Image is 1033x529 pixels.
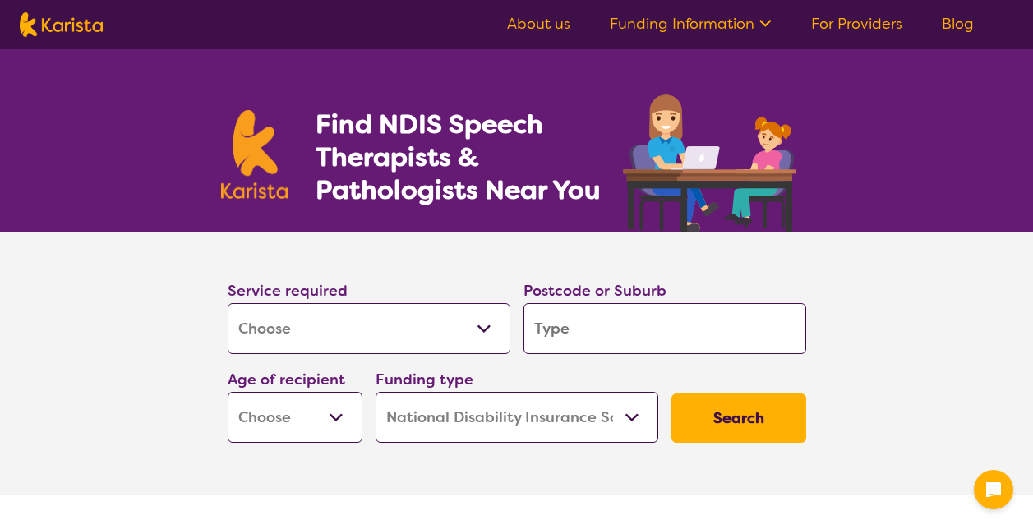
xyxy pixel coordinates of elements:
label: Postcode or Suburb [523,281,666,301]
a: About us [507,14,570,34]
a: Funding Information [610,14,772,34]
img: Karista logo [20,12,103,37]
button: Search [671,393,806,443]
h1: Find NDIS Speech Therapists & Pathologists Near You [316,108,620,206]
label: Funding type [376,370,473,389]
img: speech-therapy [610,89,813,232]
input: Type [523,303,806,354]
a: Blog [942,14,974,34]
label: Age of recipient [228,370,345,389]
a: For Providers [811,14,902,34]
label: Service required [228,281,348,301]
img: Karista logo [221,110,288,199]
